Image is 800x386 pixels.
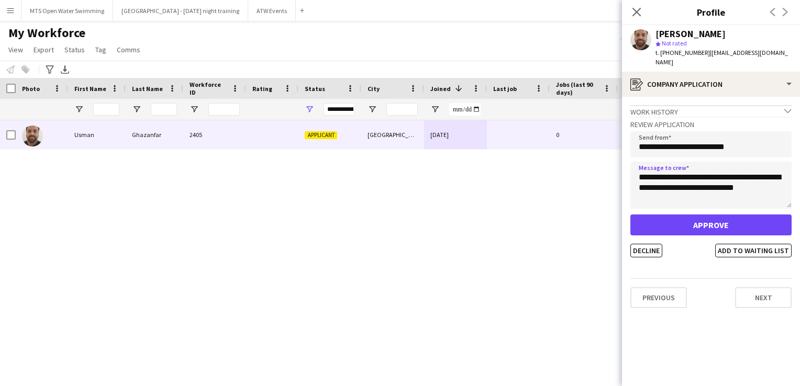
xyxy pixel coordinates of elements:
span: Status [305,85,325,93]
span: Last job [493,85,517,93]
span: Jobs (last 90 days) [556,81,599,96]
input: Workforce ID Filter Input [208,103,240,116]
div: 0 [550,120,618,149]
button: Open Filter Menu [368,105,377,114]
img: Usman Ghazanfar [22,126,43,146]
span: Tag [95,45,106,54]
button: [GEOGRAPHIC_DATA] - [DATE] night training [113,1,248,21]
button: Decline [630,244,662,257]
div: Company application [622,72,800,97]
button: Open Filter Menu [305,105,314,114]
button: Open Filter Menu [190,105,199,114]
input: Joined Filter Input [449,103,481,116]
button: Previous [630,287,687,308]
span: Not rated [662,39,687,47]
input: City Filter Input [386,103,418,116]
div: [GEOGRAPHIC_DATA] [361,120,424,149]
div: [PERSON_NAME] [655,29,726,39]
div: Work history [630,105,792,117]
a: View [4,43,27,56]
button: Next [735,287,792,308]
div: 2405 [183,120,246,149]
button: MTS Open Water Swimming [21,1,113,21]
button: Open Filter Menu [132,105,141,114]
div: Ghazanfar [126,120,183,149]
button: Approve [630,214,792,235]
span: First Name [74,85,106,93]
a: Export [29,43,58,56]
a: Status [60,43,89,56]
span: My Workforce [8,25,85,41]
app-action-btn: Export XLSX [59,63,71,76]
div: Usman [68,120,126,149]
a: Tag [91,43,110,56]
button: ATW Events [248,1,296,21]
input: Last Name Filter Input [151,103,177,116]
span: Joined [430,85,451,93]
span: Comms [117,45,140,54]
span: Status [64,45,85,54]
span: View [8,45,23,54]
h3: Review Application [630,120,792,129]
input: First Name Filter Input [93,103,119,116]
h3: Profile [622,5,800,19]
button: Open Filter Menu [430,105,440,114]
span: City [368,85,380,93]
app-action-btn: Advanced filters [43,63,56,76]
span: Applicant [305,131,337,139]
a: Comms [113,43,145,56]
span: Photo [22,85,40,93]
span: t. [PHONE_NUMBER] [655,49,710,56]
span: | [EMAIL_ADDRESS][DOMAIN_NAME] [655,49,788,66]
span: Workforce ID [190,81,227,96]
button: Open Filter Menu [74,105,84,114]
span: Last Name [132,85,163,93]
span: Export [34,45,54,54]
button: Add to waiting list [715,244,792,257]
div: [DATE] [424,120,487,149]
span: Rating [252,85,272,93]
